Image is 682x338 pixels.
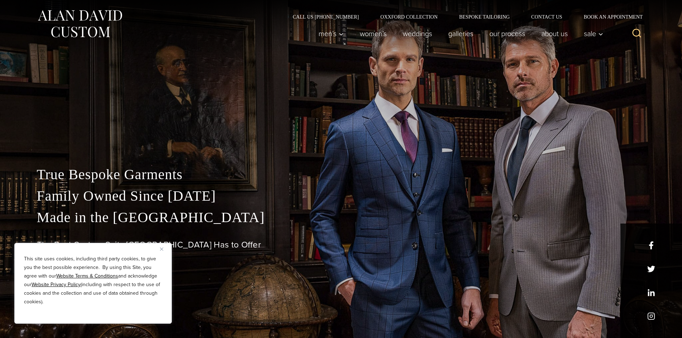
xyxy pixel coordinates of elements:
a: Call Us [PHONE_NUMBER] [282,14,370,19]
span: Men’s [319,30,344,37]
button: Close [160,245,169,253]
span: Sale [584,30,603,37]
img: Close [160,248,163,251]
a: Website Terms & Conditions [56,272,118,280]
nav: Primary Navigation [310,26,607,41]
img: Alan David Custom [37,8,123,40]
a: Website Privacy Policy [32,281,81,288]
a: Bespoke Tailoring [448,14,520,19]
button: View Search Form [628,25,645,42]
a: Galleries [440,26,481,41]
a: Contact Us [521,14,573,19]
a: Women’s [352,26,395,41]
a: Oxxford Collection [369,14,448,19]
p: True Bespoke Garments Family Owned Since [DATE] Made in the [GEOGRAPHIC_DATA] [37,164,645,228]
a: Book an Appointment [573,14,645,19]
p: This site uses cookies, including third party cookies, to give you the best possible experience. ... [24,255,162,306]
a: About Us [533,26,576,41]
a: weddings [395,26,440,41]
nav: Secondary Navigation [282,14,645,19]
a: Our Process [481,26,533,41]
h1: The Best Custom Suits [GEOGRAPHIC_DATA] Has to Offer [37,240,645,250]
